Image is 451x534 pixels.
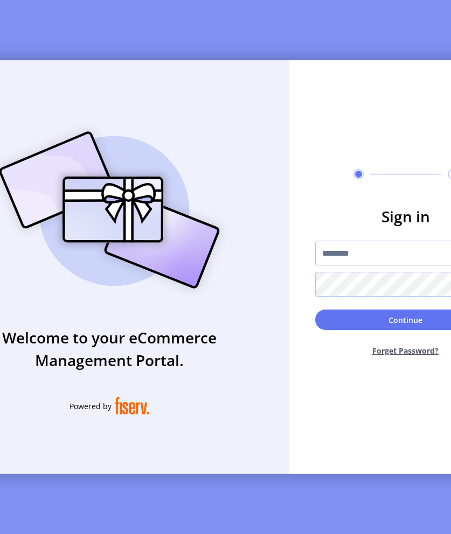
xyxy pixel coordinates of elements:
[70,400,112,412] span: Powered by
